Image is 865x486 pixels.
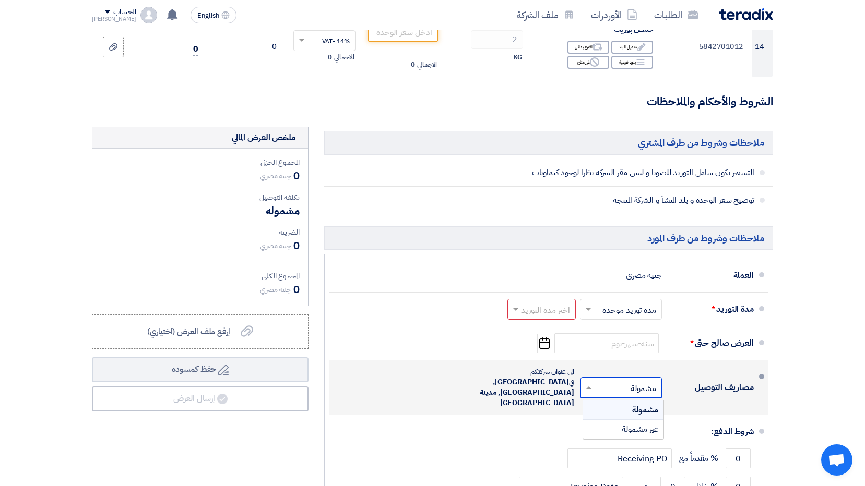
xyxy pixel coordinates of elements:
[752,16,773,77] td: 14
[92,357,309,382] button: حفظ كمسوده
[567,448,672,468] input: payment-term-2
[92,94,773,110] h3: الشروط والأحكام والملاحظات
[206,16,285,77] td: 0
[719,8,773,20] img: Teradix logo
[324,131,773,154] h5: ملاحظات وشروط من طرف المشتري
[567,41,609,54] div: اقترح بدائل
[101,227,300,238] div: الضريبة
[646,3,706,27] a: الطلبات
[508,3,583,27] a: ملف الشركة
[471,30,523,49] input: RFQ_STEP1.ITEMS.2.AMOUNT_TITLE
[260,171,291,181] span: جنيه مصري
[411,195,754,205] span: توضيح سعر الوحده و بلد المنشأ و الشركة المنتجه
[101,271,300,282] div: المجموع الكلي
[632,404,658,416] span: مشمولة
[140,7,157,23] img: profile_test.png
[417,59,437,70] span: الاجمالي
[197,12,219,19] span: English
[459,367,574,408] div: الى عنوان شركتكم في
[113,8,136,17] div: الحساب
[480,376,574,408] span: [GEOGRAPHIC_DATA], [GEOGRAPHIC_DATA], مدينة [GEOGRAPHIC_DATA]
[266,203,300,218] span: مشموله
[679,453,718,464] span: % مقدماً مع
[662,16,752,77] td: 5842701012
[670,263,754,288] div: العملة
[626,265,662,285] div: جنيه مصري
[92,386,309,411] button: إرسال العرض
[611,41,653,54] div: تعديل البند
[821,444,852,476] a: Open chat
[193,43,198,56] span: 0
[293,30,356,51] ng-select: VAT
[293,238,300,253] span: 0
[260,240,291,251] span: جنيه مصري
[567,56,609,69] div: غير متاح
[670,331,754,356] div: العرض صالح حتى
[346,419,754,444] div: شروط الدفع:
[726,448,751,468] input: payment-term-1
[670,375,754,400] div: مصاريف التوصيل
[622,423,658,435] span: غير مشمولة
[411,167,754,178] span: التسعير يكون شامل التوريد للصويا و ليس مقر الشركه نظرا لوجود كيماويات
[101,192,300,203] div: تكلفه التوصيل
[324,226,773,250] h5: ملاحظات وشروط من طرف المورد
[554,333,659,353] input: سنة-شهر-يوم
[260,284,291,295] span: جنيه مصري
[293,168,300,184] span: 0
[293,282,300,297] span: 0
[328,52,332,63] span: 0
[611,56,653,69] div: بنود فرعية
[368,23,439,42] input: أدخل سعر الوحدة
[232,131,295,144] div: ملخص العرض المالي
[411,59,415,70] span: 0
[191,7,236,23] button: English
[513,52,522,63] span: KG
[334,52,354,63] span: الاجمالي
[147,325,230,338] span: إرفع ملف العرض (اختياري)
[92,16,136,22] div: [PERSON_NAME]
[670,297,754,322] div: مدة التوريد
[101,157,300,168] div: المجموع الجزئي
[583,3,646,27] a: الأوردرات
